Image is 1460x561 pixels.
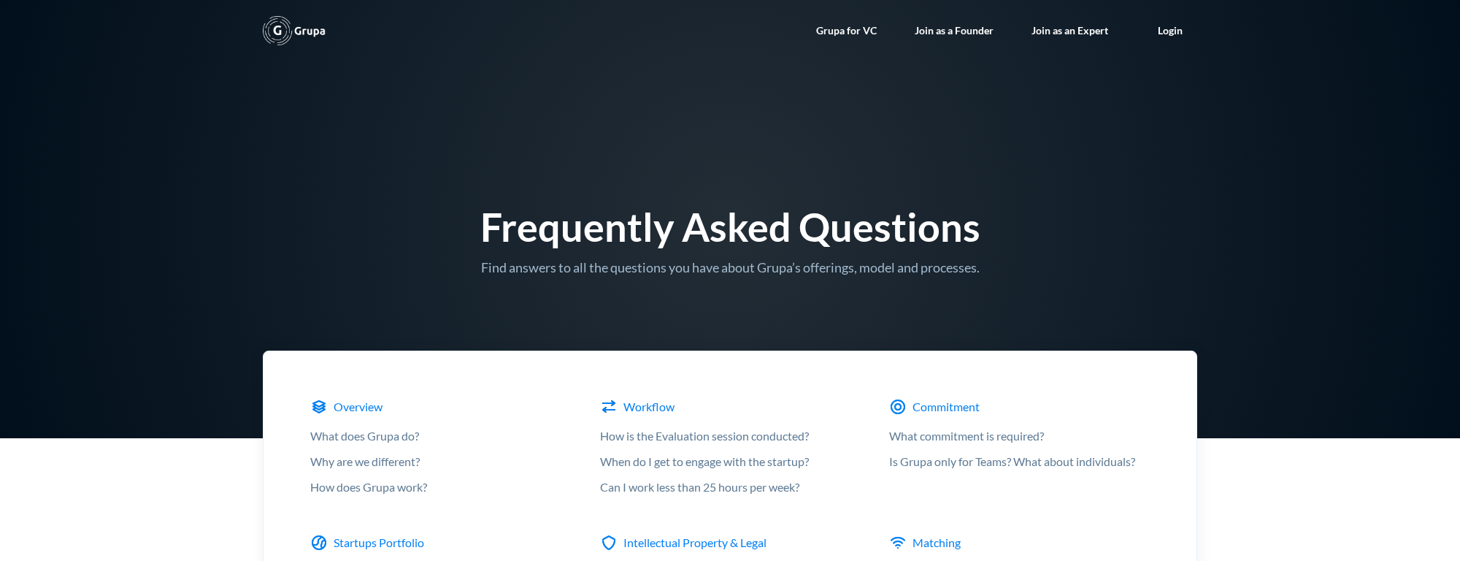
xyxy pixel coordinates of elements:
p: Find answers to all the questions you have about Grupa’s offerings, model and processes. [472,259,989,276]
div: Overview [334,398,383,415]
a: Startups Portfolio [310,534,571,552]
div: Intellectual Property & Legal [623,534,766,551]
div: Startups Portfolio [334,534,424,551]
div: Matching [912,534,961,551]
div: How is the Evaluation session conducted? [600,427,861,444]
div: Commitment [912,398,980,415]
a: Login [1143,9,1197,53]
a: Join as an Expert [1017,9,1123,53]
div: Workflow [623,398,675,415]
a: Join as a Founder [900,9,1008,53]
a: Intellectual Property & Legal [600,534,861,552]
a: home [263,16,326,45]
div: How does Grupa work? [310,478,571,495]
h1: Frequently Asked Questions [480,207,980,247]
a: Workflow [600,398,861,416]
div: Why are we different? [310,453,571,470]
div: When do I get to engage with the startup? [600,453,861,470]
a: Matching [889,534,1150,552]
a: Overview [310,398,571,416]
a: Grupa for VC [802,9,891,53]
a: Commitment [889,398,1150,416]
div: What commitment is required? [889,427,1150,444]
div: Is Grupa only for Teams? What about individuals? [889,453,1150,470]
div: Can I work less than 25 hours per week? [600,478,861,495]
div: What does Grupa do? [310,427,571,444]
